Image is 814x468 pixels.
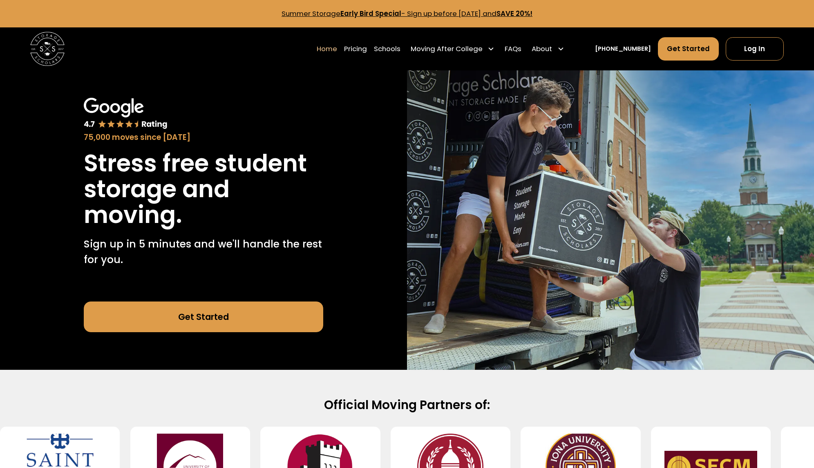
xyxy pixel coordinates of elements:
[340,9,401,18] strong: Early Bird Special
[30,32,65,66] img: Storage Scholars main logo
[84,236,324,267] p: Sign up in 5 minutes and we'll handle the rest for you.
[407,70,814,370] img: Storage Scholars makes moving and storage easy.
[726,37,784,60] a: Log In
[282,9,532,18] a: Summer StorageEarly Bird Special- Sign up before [DATE] andSAVE 20%!
[84,98,168,130] img: Google 4.7 star rating
[317,37,337,61] a: Home
[84,150,324,228] h1: Stress free student storage and moving.
[133,397,681,413] h2: Official Moving Partners of:
[411,44,483,54] div: Moving After College
[505,37,521,61] a: FAQs
[658,37,719,60] a: Get Started
[84,301,324,332] a: Get Started
[344,37,367,61] a: Pricing
[374,37,400,61] a: Schools
[496,9,532,18] strong: SAVE 20%!
[532,44,552,54] div: About
[84,132,324,143] div: 75,000 moves since [DATE]
[595,44,651,53] a: [PHONE_NUMBER]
